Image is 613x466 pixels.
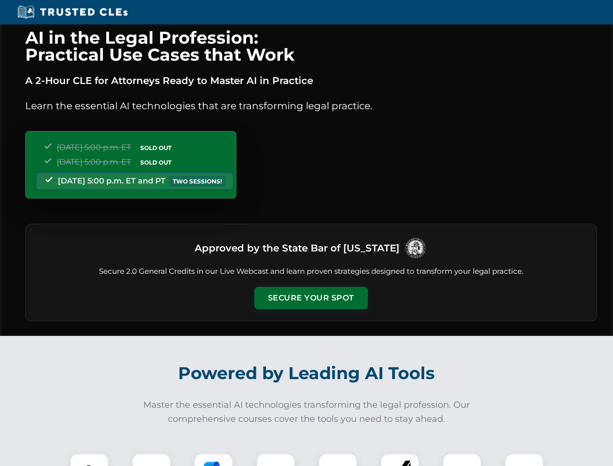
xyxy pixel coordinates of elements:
span: SOLD OUT [137,143,175,153]
span: [DATE] 5:00 p.m. ET [57,157,131,166]
p: Master the essential AI technologies transforming the legal profession. Our comprehensive courses... [137,398,477,426]
p: A 2-Hour CLE for Attorneys Ready to Master AI in Practice [25,73,597,88]
span: [DATE] 5:00 p.m. ET [57,143,131,152]
span: SOLD OUT [137,157,175,167]
p: Learn the essential AI technologies that are transforming legal practice. [25,98,597,114]
p: Secure 2.0 General Credits in our Live Webcast and learn proven strategies designed to transform ... [37,266,585,277]
h3: Approved by the State Bar of [US_STATE] [195,239,399,257]
h2: Powered by Leading AI Tools [38,356,576,390]
h1: AI in the Legal Profession: Practical Use Cases that Work [25,29,597,63]
img: Trusted CLEs [15,5,131,19]
img: Logo [403,236,428,260]
button: Secure Your Spot [254,287,368,309]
